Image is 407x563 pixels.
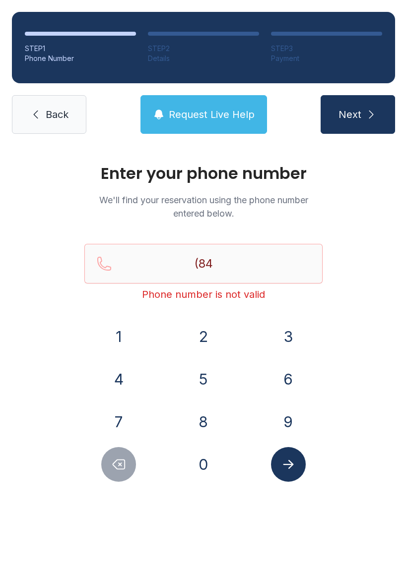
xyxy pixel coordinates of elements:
input: Reservation phone number [84,244,323,283]
button: 6 [271,362,306,396]
h1: Enter your phone number [84,166,323,181]
button: 4 [101,362,136,396]
div: Details [148,54,259,63]
div: STEP 3 [271,44,382,54]
div: Phone Number [25,54,136,63]
button: 5 [186,362,221,396]
button: 0 [186,447,221,482]
button: Delete number [101,447,136,482]
div: STEP 2 [148,44,259,54]
button: 3 [271,319,306,354]
button: Submit lookup form [271,447,306,482]
span: Request Live Help [169,108,255,121]
button: 8 [186,404,221,439]
button: 9 [271,404,306,439]
span: Back [46,108,68,121]
button: 2 [186,319,221,354]
span: Next [339,108,361,121]
div: Payment [271,54,382,63]
div: Phone number is not valid [84,287,323,301]
button: 7 [101,404,136,439]
button: 1 [101,319,136,354]
p: We'll find your reservation using the phone number entered below. [84,193,323,220]
div: STEP 1 [25,44,136,54]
